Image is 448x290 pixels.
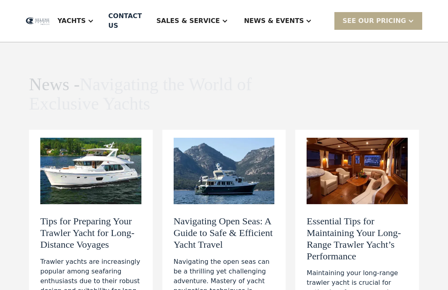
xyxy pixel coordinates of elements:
h2: Navigating Open Seas: A Guide to Safe & Efficient Yacht Travel [174,215,275,250]
div: SEE Our Pricing [342,16,406,26]
div: SEE Our Pricing [334,12,422,29]
div: News & EVENTS [236,5,320,37]
h2: Essential Tips for Maintaining Your Long-Range Trawler Yacht’s Performance [307,215,408,262]
img: logo [26,17,50,25]
div: News & EVENTS [244,16,304,26]
div: Sales & Service [148,5,236,37]
div: Sales & Service [156,16,220,26]
span: Navigating the World of Exclusive Yachts [29,75,252,114]
h1: News - [29,75,262,114]
div: Contact US [108,11,142,31]
div: Yachts [58,16,86,26]
div: Yachts [50,5,102,37]
h2: Tips for Preparing Your Trawler Yacht for Long-Distance Voyages [40,215,141,250]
